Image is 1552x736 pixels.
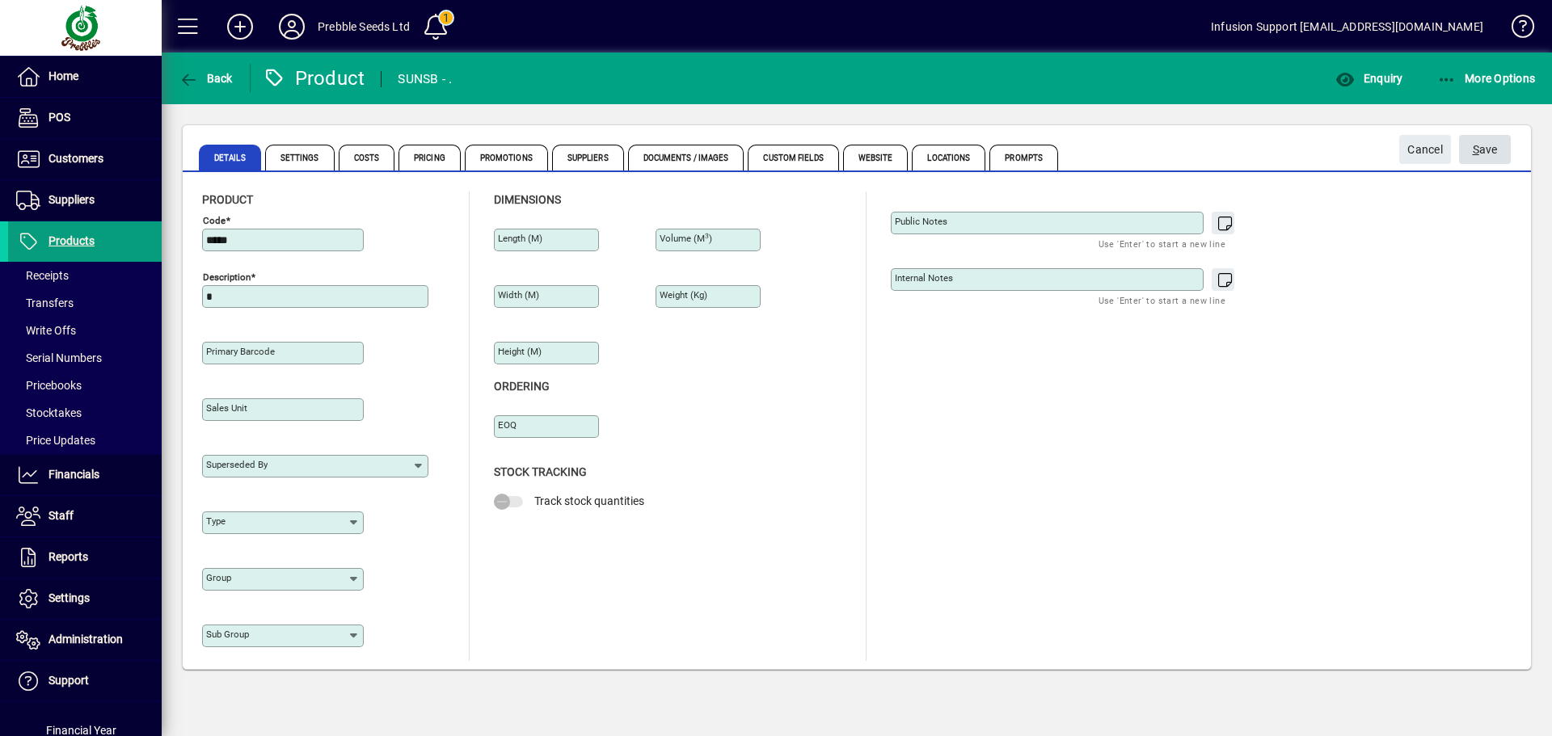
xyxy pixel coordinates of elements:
span: Receipts [16,269,69,282]
span: Settings [48,591,90,604]
span: Custom Fields [748,145,838,170]
span: Documents / Images [628,145,744,170]
span: Track stock quantities [534,494,644,507]
button: Cancel [1399,135,1451,164]
span: More Options [1437,72,1536,85]
button: Back [175,64,237,93]
a: Receipts [8,262,162,289]
button: Profile [266,12,318,41]
sup: 3 [705,232,709,240]
span: Details [199,145,261,170]
a: Serial Numbers [8,344,162,372]
span: Pricebooks [16,379,82,392]
span: Stock Tracking [494,465,587,478]
a: Staff [8,496,162,536]
mat-label: Sub group [206,629,249,640]
span: Serial Numbers [16,351,102,364]
app-page-header-button: Back [162,64,251,93]
span: Ordering [494,380,550,393]
div: Prebble Seeds Ltd [318,14,410,40]
span: Locations [912,145,985,170]
div: SUNSB - . [398,66,452,92]
mat-label: Internal Notes [895,272,953,284]
span: Administration [48,633,123,646]
mat-label: Primary barcode [206,346,275,357]
button: More Options [1433,64,1540,93]
div: Product [263,65,365,91]
span: Support [48,674,89,687]
span: Suppliers [48,193,95,206]
mat-label: Code [203,215,226,226]
span: Cancel [1407,137,1443,163]
a: Transfers [8,289,162,317]
span: Product [202,193,253,206]
a: Financials [8,455,162,495]
span: Write Offs [16,324,76,337]
span: Prompts [989,145,1058,170]
a: Price Updates [8,427,162,454]
span: Financials [48,468,99,481]
span: Dimensions [494,193,561,206]
span: Costs [339,145,395,170]
mat-label: Length (m) [498,233,542,244]
mat-label: Weight (Kg) [660,289,707,301]
a: Home [8,57,162,97]
a: Administration [8,620,162,660]
mat-label: Height (m) [498,346,542,357]
mat-label: Type [206,515,226,527]
button: Add [214,12,266,41]
span: S [1473,143,1479,156]
span: Stocktakes [16,406,82,419]
span: Website [843,145,909,170]
span: Staff [48,509,74,522]
span: Reports [48,550,88,563]
mat-label: Group [206,572,231,583]
span: Settings [265,145,335,170]
span: ave [1473,137,1498,163]
a: Suppliers [8,180,162,221]
span: Suppliers [552,145,624,170]
a: Knowledge Base [1499,3,1532,56]
a: Stocktakes [8,399,162,427]
span: Back [179,72,233,85]
mat-label: Width (m) [498,289,539,301]
span: POS [48,111,70,124]
a: Support [8,661,162,701]
div: Infusion Support [EMAIL_ADDRESS][DOMAIN_NAME] [1211,14,1483,40]
mat-label: Description [203,271,251,283]
mat-label: Volume (m ) [660,233,712,244]
mat-hint: Use 'Enter' to start a new line [1099,291,1225,309]
mat-label: Sales unit [206,402,247,414]
mat-label: EOQ [498,419,517,431]
span: Pricing [399,145,461,170]
a: Pricebooks [8,372,162,399]
button: Enquiry [1331,64,1406,93]
mat-label: Superseded by [206,459,268,470]
a: Write Offs [8,317,162,344]
span: Promotions [465,145,548,170]
span: Transfers [16,297,74,309]
span: Home [48,69,78,82]
a: Reports [8,537,162,578]
a: Settings [8,578,162,619]
button: Save [1459,135,1511,164]
mat-hint: Use 'Enter' to start a new line [1099,234,1225,253]
a: Customers [8,139,162,179]
span: Price Updates [16,434,95,447]
span: Products [48,234,95,247]
a: POS [8,98,162,138]
mat-label: Public Notes [895,216,947,227]
span: Enquiry [1335,72,1402,85]
span: Customers [48,152,103,165]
